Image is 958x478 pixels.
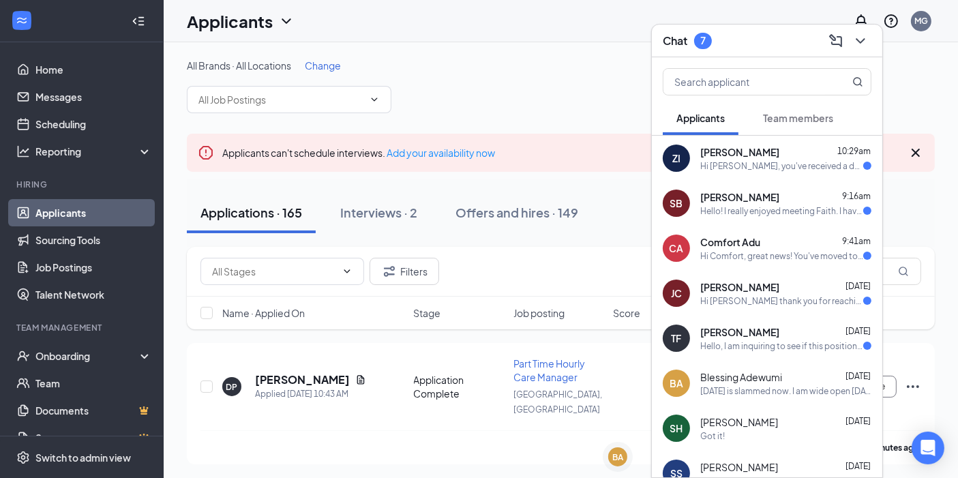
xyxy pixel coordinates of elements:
[381,263,398,280] svg: Filter
[670,196,683,210] div: SB
[912,432,944,464] div: Open Intercom Messenger
[845,326,871,336] span: [DATE]
[226,381,238,393] div: DP
[845,461,871,471] span: [DATE]
[35,56,152,83] a: Home
[700,160,863,172] div: Hi [PERSON_NAME], you've received a document signature request from Arosa Boston for your role as...
[369,94,380,105] svg: ChevronDown
[613,306,640,320] span: Score
[35,254,152,281] a: Job Postings
[340,204,417,221] div: Interviews · 2
[763,112,833,124] span: Team members
[455,204,578,221] div: Offers and hires · 149
[825,30,847,52] button: ComposeMessage
[842,236,871,246] span: 9:41am
[700,205,863,217] div: Hello! I really enjoyed meeting Faith. I have a second interview scheduled for [DATE]. Thank you ...
[700,370,782,384] span: Blessing Adewumi
[370,258,439,285] button: Filter Filters
[222,306,305,320] span: Name · Applied On
[898,266,909,277] svg: MagnifyingGlass
[35,397,152,424] a: DocumentsCrown
[278,13,295,29] svg: ChevronDown
[670,241,684,255] div: CA
[187,59,291,72] span: All Brands · All Locations
[845,281,871,291] span: [DATE]
[212,264,336,279] input: All Stages
[35,226,152,254] a: Sourcing Tools
[305,59,341,72] span: Change
[16,451,30,464] svg: Settings
[671,286,682,300] div: JC
[700,415,778,429] span: [PERSON_NAME]
[670,376,683,390] div: BA
[845,416,871,426] span: [DATE]
[672,331,682,345] div: TF
[222,147,495,159] span: Applicants can't schedule interviews.
[905,378,921,395] svg: Ellipses
[255,372,350,387] h5: [PERSON_NAME]
[845,371,871,381] span: [DATE]
[850,30,871,52] button: ChevronDown
[865,443,919,453] b: 3 minutes ago
[355,374,366,385] svg: Document
[35,199,152,226] a: Applicants
[700,340,863,352] div: Hello, I am inquiring to see if this position has been filled or still open to job applicants? Th...
[700,460,778,474] span: [PERSON_NAME]
[16,145,30,158] svg: Analysis
[198,92,363,107] input: All Job Postings
[513,357,585,383] span: Part Time Hourly Care Manager
[828,33,844,49] svg: ComposeMessage
[255,387,366,401] div: Applied [DATE] 10:43 AM
[132,14,145,28] svg: Collapse
[672,151,680,165] div: ZI
[700,145,779,159] span: [PERSON_NAME]
[670,421,683,435] div: SH
[837,146,871,156] span: 10:29am
[700,295,863,307] div: Hi [PERSON_NAME] thank you for reaching out, I am excited to discuss the position with you. I am ...
[700,325,779,339] span: [PERSON_NAME]
[35,451,131,464] div: Switch to admin view
[187,10,273,33] h1: Applicants
[700,190,779,204] span: [PERSON_NAME]
[700,385,871,397] div: [DATE] is slammed now. I am wide open [DATE]. Would noon work then?
[700,250,863,262] div: Hi Comfort, great news! You've moved to the next stage of the application. We'd like to invite yo...
[663,69,825,95] input: Search applicant
[16,322,149,333] div: Team Management
[414,373,505,400] div: Application Complete
[853,13,869,29] svg: Notifications
[414,306,441,320] span: Stage
[35,83,152,110] a: Messages
[200,204,302,221] div: Applications · 165
[914,15,928,27] div: MG
[35,349,140,363] div: Onboarding
[700,430,725,442] div: Got it!
[513,306,565,320] span: Job posting
[908,145,924,161] svg: Cross
[663,33,687,48] h3: Chat
[16,349,30,363] svg: UserCheck
[700,280,779,294] span: [PERSON_NAME]
[852,76,863,87] svg: MagnifyingGlass
[883,13,899,29] svg: QuestionInfo
[513,389,602,415] span: [GEOGRAPHIC_DATA], [GEOGRAPHIC_DATA]
[700,35,706,46] div: 7
[198,145,214,161] svg: Error
[15,14,29,27] svg: WorkstreamLogo
[676,112,725,124] span: Applicants
[852,33,869,49] svg: ChevronDown
[387,147,495,159] a: Add your availability now
[35,281,152,308] a: Talent Network
[35,424,152,451] a: SurveysCrown
[16,179,149,190] div: Hiring
[35,145,153,158] div: Reporting
[342,266,353,277] svg: ChevronDown
[612,451,623,463] div: BA
[842,191,871,201] span: 9:16am
[35,370,152,397] a: Team
[700,235,760,249] span: Comfort Adu
[35,110,152,138] a: Scheduling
